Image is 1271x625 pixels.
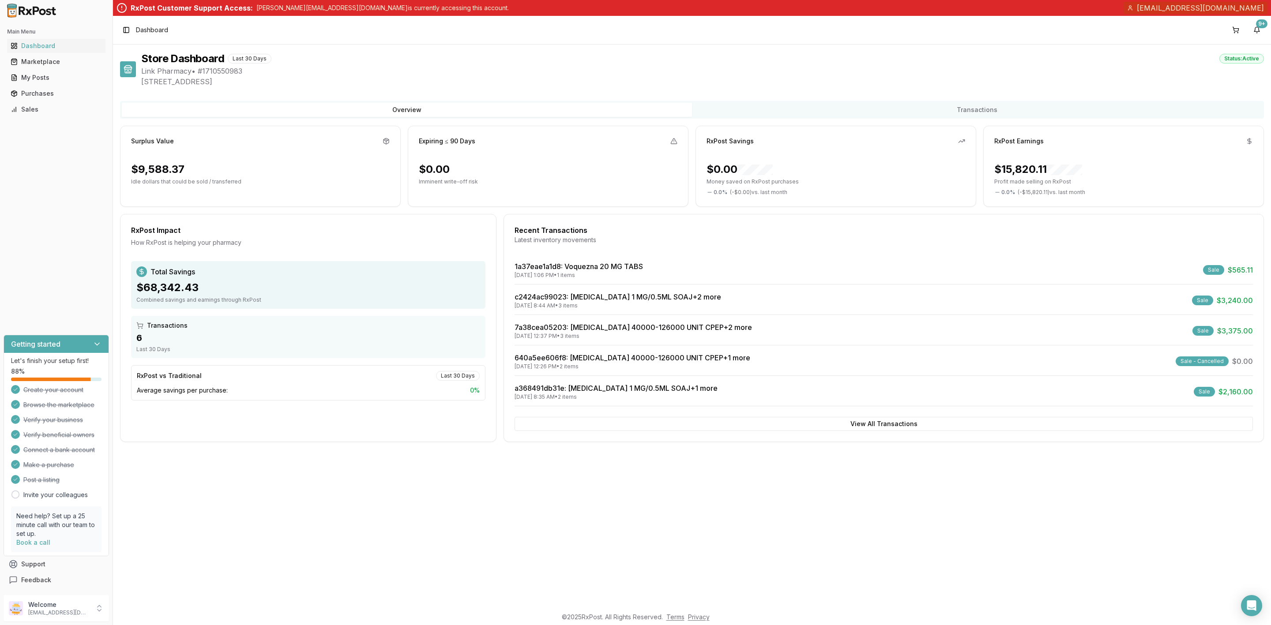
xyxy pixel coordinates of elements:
[141,66,1264,76] span: Link Pharmacy • # 1710550983
[4,55,109,69] button: Marketplace
[11,105,102,114] div: Sales
[419,178,677,185] p: Imminent write-off risk
[23,430,94,439] span: Verify beneficial owners
[141,52,224,66] h1: Store Dashboard
[1176,356,1229,366] div: Sale - Cancelled
[515,393,718,400] div: [DATE] 8:35 AM • 2 items
[136,332,480,344] div: 6
[23,445,95,454] span: Connect a bank account
[136,346,480,353] div: Last 30 Days
[21,576,51,584] span: Feedback
[515,292,721,301] a: c2424ac99023: [MEDICAL_DATA] 1 MG/0.5ML SOAJ+2 more
[131,178,390,185] p: Idle dollars that could be sold / transferred
[256,4,509,12] p: [PERSON_NAME][EMAIL_ADDRESS][DOMAIN_NAME] is currently accessing this account.
[692,103,1262,117] button: Transactions
[515,225,1253,236] div: Recent Transactions
[1203,265,1224,275] div: Sale
[131,137,174,146] div: Surplus Value
[9,601,23,615] img: User avatar
[515,302,721,309] div: [DATE] 8:44 AM • 3 items
[7,38,105,54] a: Dashboard
[141,76,1264,87] span: [STREET_ADDRESS]
[147,321,188,330] span: Transactions
[11,339,60,349] h3: Getting started
[150,266,195,277] span: Total Savings
[23,475,60,484] span: Post a listing
[137,386,228,395] span: Average savings per purchase:
[714,189,727,196] span: 0.0 %
[515,333,752,340] div: [DATE] 12:37 PM • 3 items
[666,613,684,621] a: Terms
[419,162,450,176] div: $0.00
[4,556,109,572] button: Support
[11,356,102,365] p: Let's finish your setup first!
[23,490,88,499] a: Invite your colleagues
[419,137,475,146] div: Expiring ≤ 90 Days
[11,57,102,66] div: Marketplace
[7,101,105,117] a: Sales
[4,4,60,18] img: RxPost Logo
[1194,387,1215,397] div: Sale
[131,238,485,247] div: How RxPost is helping your pharmacy
[23,400,94,409] span: Browse the marketplace
[1218,386,1253,397] span: $2,160.00
[515,272,643,279] div: [DATE] 1:06 PM • 1 items
[707,162,773,176] div: $0.00
[994,162,1082,176] div: $15,820.11
[23,415,83,424] span: Verify your business
[16,512,96,538] p: Need help? Set up a 25 minute call with our team to set up.
[131,225,485,236] div: RxPost Impact
[7,86,105,101] a: Purchases
[23,460,74,469] span: Make a purchase
[994,178,1253,185] p: Profit made selling on RxPost
[7,28,105,35] h2: Main Menu
[4,39,109,53] button: Dashboard
[11,73,102,82] div: My Posts
[28,609,90,616] p: [EMAIL_ADDRESS][DOMAIN_NAME]
[4,102,109,116] button: Sales
[515,236,1253,244] div: Latest inventory movements
[1241,595,1262,616] div: Open Intercom Messenger
[707,178,965,185] p: Money saved on RxPost purchases
[515,417,1253,431] button: View All Transactions
[4,71,109,85] button: My Posts
[131,162,184,176] div: $9,588.37
[688,613,710,621] a: Privacy
[1192,296,1213,305] div: Sale
[7,70,105,86] a: My Posts
[136,281,480,295] div: $68,342.43
[228,54,271,64] div: Last 30 Days
[11,41,102,50] div: Dashboard
[137,371,202,380] div: RxPost vs Traditional
[136,26,168,34] span: Dashboard
[1001,189,1015,196] span: 0.0 %
[1250,23,1264,37] button: 9+
[122,103,692,117] button: Overview
[4,86,109,101] button: Purchases
[4,572,109,588] button: Feedback
[11,367,25,376] span: 88 %
[730,189,787,196] span: ( - $0.00 ) vs. last month
[16,539,50,546] a: Book a call
[7,54,105,70] a: Marketplace
[1217,295,1253,306] span: $3,240.00
[515,363,750,370] div: [DATE] 12:26 PM • 2 items
[28,600,90,609] p: Welcome
[11,89,102,98] div: Purchases
[1217,326,1253,336] span: $3,375.00
[515,323,752,332] a: 7a38cea05203: [MEDICAL_DATA] 40000-126000 UNIT CPEP+2 more
[515,384,718,393] a: a368491db31e: [MEDICAL_DATA] 1 MG/0.5ML SOAJ+1 more
[994,137,1044,146] div: RxPost Earnings
[1137,3,1264,13] span: [EMAIL_ADDRESS][DOMAIN_NAME]
[515,262,643,271] a: 1a37eae1a1d8: Voquezna 20 MG TABS
[1256,19,1267,28] div: 9+
[1192,326,1214,336] div: Sale
[136,26,168,34] nav: breadcrumb
[707,137,754,146] div: RxPost Savings
[1228,265,1253,275] span: $565.11
[470,386,480,395] span: 0 %
[131,3,253,13] div: RxPost Customer Support Access:
[1018,189,1085,196] span: ( - $15,820.11 ) vs. last month
[23,385,83,394] span: Create your account
[136,296,480,303] div: Combined savings and earnings through RxPost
